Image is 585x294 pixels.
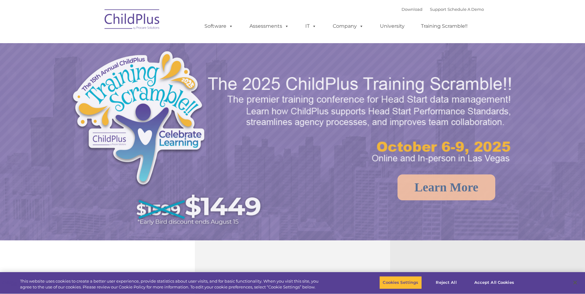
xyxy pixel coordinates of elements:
[402,7,422,12] a: Download
[198,20,239,32] a: Software
[430,7,446,12] a: Support
[374,20,411,32] a: University
[568,276,582,289] button: Close
[398,174,495,200] a: Learn More
[427,276,466,289] button: Reject All
[379,276,422,289] button: Cookies Settings
[20,278,322,290] div: This website uses cookies to create a better user experience, provide statistics about user visit...
[471,276,517,289] button: Accept All Cookies
[299,20,323,32] a: IT
[402,7,484,12] font: |
[101,5,163,36] img: ChildPlus by Procare Solutions
[327,20,370,32] a: Company
[447,7,484,12] a: Schedule A Demo
[415,20,474,32] a: Training Scramble!!
[243,20,295,32] a: Assessments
